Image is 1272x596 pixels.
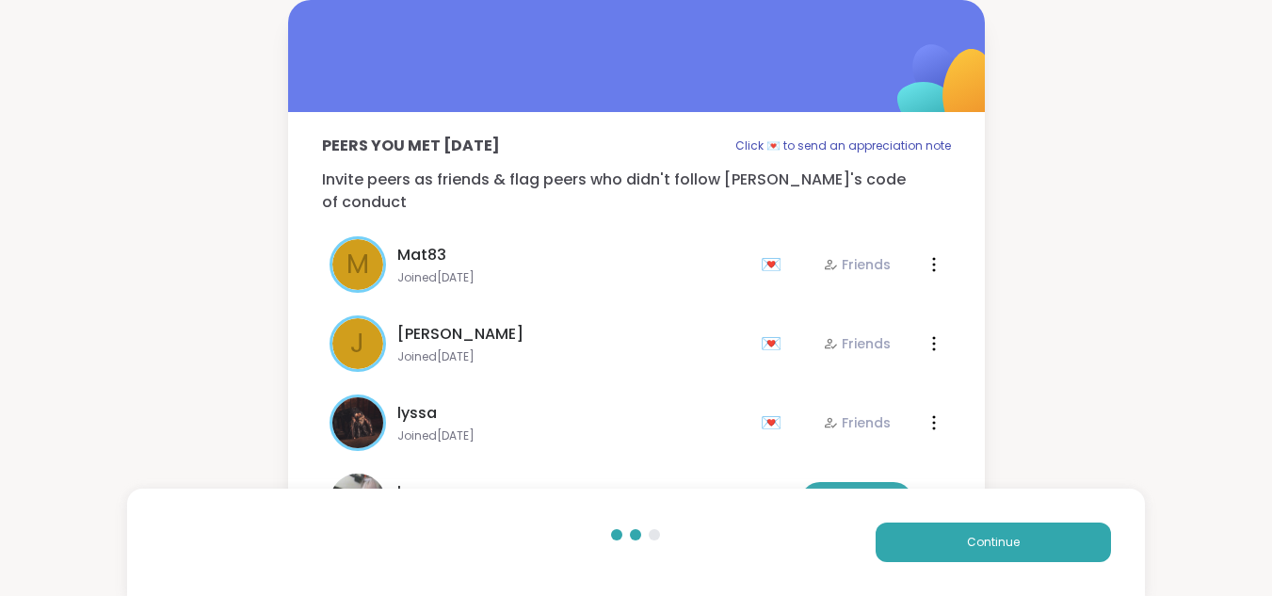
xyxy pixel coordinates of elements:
[397,244,446,266] span: Mat83
[322,169,951,214] p: Invite peers as friends & flag peers who didn't follow [PERSON_NAME]'s code of conduct
[397,349,749,364] span: Joined [DATE]
[397,428,749,443] span: Joined [DATE]
[322,135,500,157] p: Peers you met [DATE]
[823,334,891,353] div: Friends
[397,323,523,346] span: [PERSON_NAME]
[397,270,749,285] span: Joined [DATE]
[350,324,364,363] span: J
[823,255,891,274] div: Friends
[761,408,789,438] div: 💌
[330,474,386,530] img: huggy
[823,413,891,432] div: Friends
[761,487,789,517] div: 💌
[967,534,1020,551] span: Continue
[800,482,913,522] button: Add Friend
[397,402,437,425] span: lyssa
[346,245,369,284] span: M
[735,135,951,157] p: Click 💌 to send an appreciation note
[397,481,445,504] span: huggy
[876,523,1111,562] button: Continue
[332,397,383,448] img: lyssa
[761,250,789,280] div: 💌
[761,329,789,359] div: 💌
